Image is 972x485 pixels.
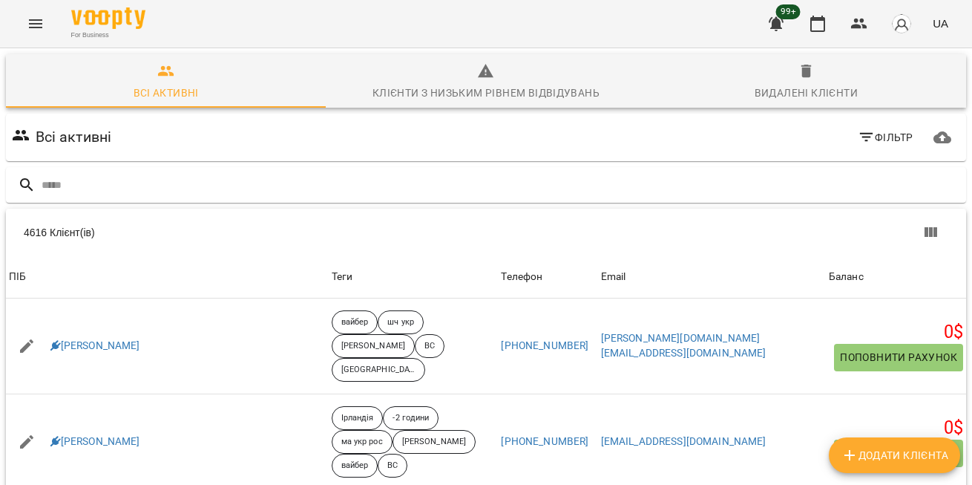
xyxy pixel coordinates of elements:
[501,268,594,286] span: Телефон
[9,268,326,286] span: ПІБ
[332,310,378,334] div: вайбер
[332,358,425,382] div: [GEOGRAPHIC_DATA]
[891,13,912,34] img: avatar_s.png
[829,268,963,286] span: Баланс
[378,310,424,334] div: шч укр
[840,348,957,366] span: Поповнити рахунок
[71,7,145,29] img: Voopty Logo
[134,84,199,102] div: Всі активні
[378,454,407,478] div: ВС
[341,316,369,329] p: вайбер
[18,6,53,42] button: Menu
[601,268,626,286] div: Sort
[387,316,414,329] p: шч укр
[601,332,766,359] a: [PERSON_NAME][DOMAIN_NAME][EMAIL_ADDRESS][DOMAIN_NAME]
[501,435,588,447] a: [PHONE_NUMBER]
[852,124,919,151] button: Фільтр
[332,268,496,286] div: Теги
[501,339,588,351] a: [PHONE_NUMBER]
[332,406,384,430] div: Ірландія
[9,268,26,286] div: Sort
[933,16,948,31] span: UA
[36,126,112,149] h6: Всі активні
[841,446,948,464] span: Додати клієнта
[829,417,963,440] h5: 0 $
[913,215,948,250] button: Показати колонки
[829,268,864,286] div: Баланс
[393,430,476,454] div: [PERSON_NAME]
[341,436,383,449] p: ма укр рос
[829,437,960,473] button: Додати клієнта
[24,225,504,240] div: 4616 Клієнт(ів)
[829,321,963,344] h5: 0 $
[601,268,823,286] span: Email
[341,460,369,472] p: вайбер
[834,344,963,371] button: Поповнити рахунок
[501,268,542,286] div: Sort
[9,268,26,286] div: ПІБ
[372,84,600,102] div: Клієнти з низьким рівнем відвідувань
[601,268,626,286] div: Email
[601,435,766,447] a: [EMAIL_ADDRESS][DOMAIN_NAME]
[332,334,415,358] div: [PERSON_NAME]
[755,84,858,102] div: Видалені клієнти
[829,268,864,286] div: Sort
[341,340,405,353] p: [PERSON_NAME]
[415,334,444,358] div: ВС
[50,339,140,354] a: [PERSON_NAME]
[927,10,954,37] button: UA
[341,364,416,377] p: [GEOGRAPHIC_DATA]
[387,460,398,472] p: ВС
[50,434,140,449] a: [PERSON_NAME]
[858,128,913,146] span: Фільтр
[776,4,801,19] span: 99+
[6,209,966,256] div: Table Toolbar
[402,436,466,449] p: [PERSON_NAME]
[834,440,963,466] button: Поповнити рахунок
[332,454,378,478] div: вайбер
[501,268,542,286] div: Телефон
[393,412,429,425] p: -2 години
[424,340,435,353] p: ВС
[332,430,393,454] div: ма укр рос
[71,30,145,40] span: For Business
[341,412,374,425] p: Ірландія
[383,406,439,430] div: -2 години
